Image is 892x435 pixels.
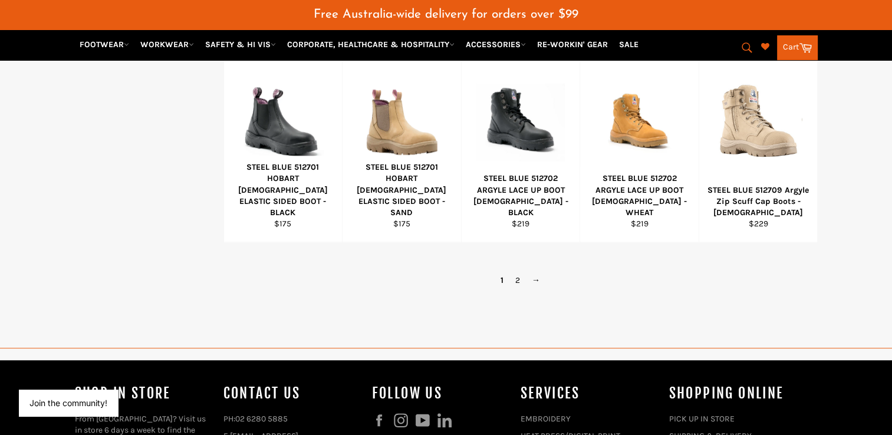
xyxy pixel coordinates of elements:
[669,384,806,403] h4: SHOPPING ONLINE
[223,38,343,242] a: STEEL BLUE 512701 HOBART LADIES ELASTIC SIDED BOOT - BLACK - Workin' Gear STEEL BLUE 512701 HOBAR...
[476,83,565,160] img: STEEL BLUE 512702 ARGYLE LACE UP BOOT LADIES - BLACK - Workin' Gear
[461,34,531,55] a: ACCESSORIES
[231,162,335,218] div: STEEL BLUE 512701 HOBART [DEMOGRAPHIC_DATA] ELASTIC SIDED BOOT - BLACK
[136,34,199,55] a: WORKWEAR
[314,8,578,21] span: Free Australia-wide delivery for orders over $99
[350,162,454,218] div: STEEL BLUE 512701 HOBART [DEMOGRAPHIC_DATA] ELASTIC SIDED BOOT - SAND
[777,35,818,60] a: Cart
[231,218,335,229] div: $175
[75,384,212,403] h4: Shop In Store
[669,414,735,424] a: PICK UP IN STORE
[282,34,459,55] a: CORPORATE, HEALTHCARE & HOSPITALITY
[223,413,360,424] p: PH:
[614,34,643,55] a: SALE
[469,173,572,218] div: STEEL BLUE 512702 ARGYLE LACE UP BOOT [DEMOGRAPHIC_DATA] - BLACK
[469,218,572,229] div: $219
[509,272,526,289] a: 2
[706,218,810,229] div: $229
[588,173,692,218] div: STEEL BLUE 512702 ARGYLE LACE UP BOOT [DEMOGRAPHIC_DATA] - WHEAT
[29,398,107,408] button: Join the community!
[580,38,699,242] a: STEEL BLUE 512702 ARGYLE LACE UP BOOT LADIES - WHEAT - Workin' Gear STEEL BLUE 512702 ARGYLE LACE...
[235,414,288,424] a: 02 6280 5885
[357,81,446,162] img: STEEL BLUE 512701 HOBART LADIES ELASTIC SIDED BOOT - SAND - Workin' Gear
[714,75,803,169] img: STEEL BLUE 512709 Argyle Zip Scuff Cap Boots - Ladies - Workin' Gear
[699,38,818,242] a: STEEL BLUE 512709 Argyle Zip Scuff Cap Boots - Ladies - Workin' Gear STEEL BLUE 512709 Argyle Zip...
[223,384,360,403] h4: Contact Us
[239,85,328,160] img: STEEL BLUE 512701 HOBART LADIES ELASTIC SIDED BOOT - BLACK - Workin' Gear
[532,34,613,55] a: RE-WORKIN' GEAR
[200,34,281,55] a: SAFETY & HI VIS
[495,272,509,289] span: 1
[75,34,134,55] a: FOOTWEAR
[521,384,657,403] h4: services
[595,86,684,159] img: STEEL BLUE 512702 ARGYLE LACE UP BOOT LADIES - WHEAT - Workin' Gear
[521,414,571,424] a: EMBROIDERY
[706,184,810,219] div: STEEL BLUE 512709 Argyle Zip Scuff Cap Boots - [DEMOGRAPHIC_DATA]
[588,218,692,229] div: $219
[342,38,461,242] a: STEEL BLUE 512701 HOBART LADIES ELASTIC SIDED BOOT - SAND - Workin' Gear STEEL BLUE 512701 HOBART...
[526,272,546,289] a: →
[372,384,509,403] h4: Follow us
[461,38,580,242] a: STEEL BLUE 512702 ARGYLE LACE UP BOOT LADIES - BLACK - Workin' Gear STEEL BLUE 512702 ARGYLE LACE...
[350,218,454,229] div: $175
